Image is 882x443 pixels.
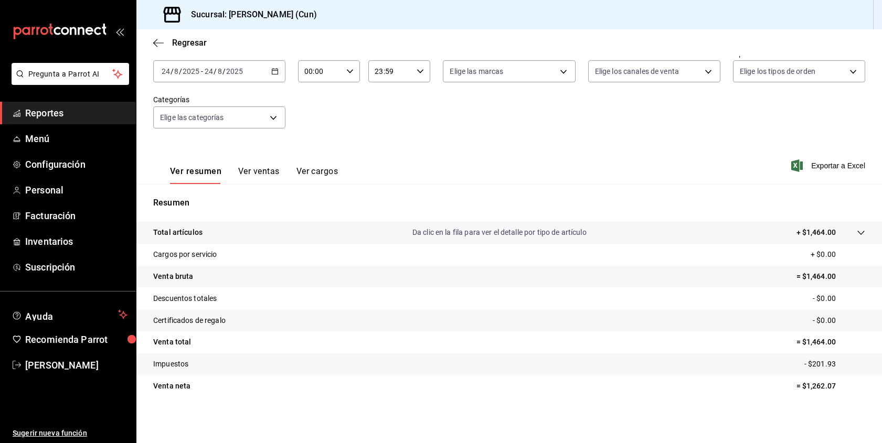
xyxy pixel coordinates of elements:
[201,67,203,75] span: -
[25,183,127,197] span: Personal
[222,67,226,75] span: /
[7,76,129,87] a: Pregunta a Parrot AI
[153,293,217,304] p: Descuentos totales
[217,67,222,75] input: --
[25,332,127,347] span: Recomienda Parrot
[25,234,127,248] span: Inventarios
[25,308,114,321] span: Ayuda
[796,227,836,238] p: + $1,464.00
[796,337,865,348] p: = $1,464.00
[183,8,317,21] h3: Sucursal: [PERSON_NAME] (Cun)
[161,67,171,75] input: --
[796,271,865,282] p: = $1,464.00
[238,166,280,184] button: Ver ventas
[153,315,226,326] p: Certificados de regalo
[226,67,243,75] input: ----
[25,157,127,171] span: Configuración
[170,166,338,184] div: navigation tabs
[296,166,338,184] button: Ver cargos
[153,337,191,348] p: Venta total
[740,66,815,77] span: Elige los tipos de orden
[813,293,865,304] p: - $0.00
[811,249,865,260] p: + $0.00
[153,197,865,209] p: Resumen
[115,27,124,36] button: open_drawer_menu
[170,166,221,184] button: Ver resumen
[25,106,127,120] span: Reportes
[804,359,865,370] p: - $201.93
[25,358,127,372] span: [PERSON_NAME]
[153,38,207,48] button: Regresar
[793,159,865,172] button: Exportar a Excel
[174,67,179,75] input: --
[595,66,679,77] span: Elige los canales de venta
[368,50,430,57] label: Hora fin
[179,67,182,75] span: /
[12,63,129,85] button: Pregunta a Parrot AI
[25,132,127,146] span: Menú
[25,209,127,223] span: Facturación
[298,50,360,57] label: Hora inicio
[796,381,865,392] p: = $1,262.07
[153,359,188,370] p: Impuestos
[172,38,207,48] span: Regresar
[214,67,217,75] span: /
[13,428,127,439] span: Sugerir nueva función
[153,50,285,57] label: Fecha
[182,67,200,75] input: ----
[25,260,127,274] span: Suscripción
[171,67,174,75] span: /
[204,67,214,75] input: --
[412,227,587,238] p: Da clic en la fila para ver el detalle por tipo de artículo
[153,96,285,103] label: Categorías
[153,271,193,282] p: Venta bruta
[813,315,865,326] p: - $0.00
[153,227,203,238] p: Total artículos
[160,112,224,123] span: Elige las categorías
[28,69,113,80] span: Pregunta a Parrot AI
[450,66,503,77] span: Elige las marcas
[153,381,190,392] p: Venta neta
[153,249,217,260] p: Cargos por servicio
